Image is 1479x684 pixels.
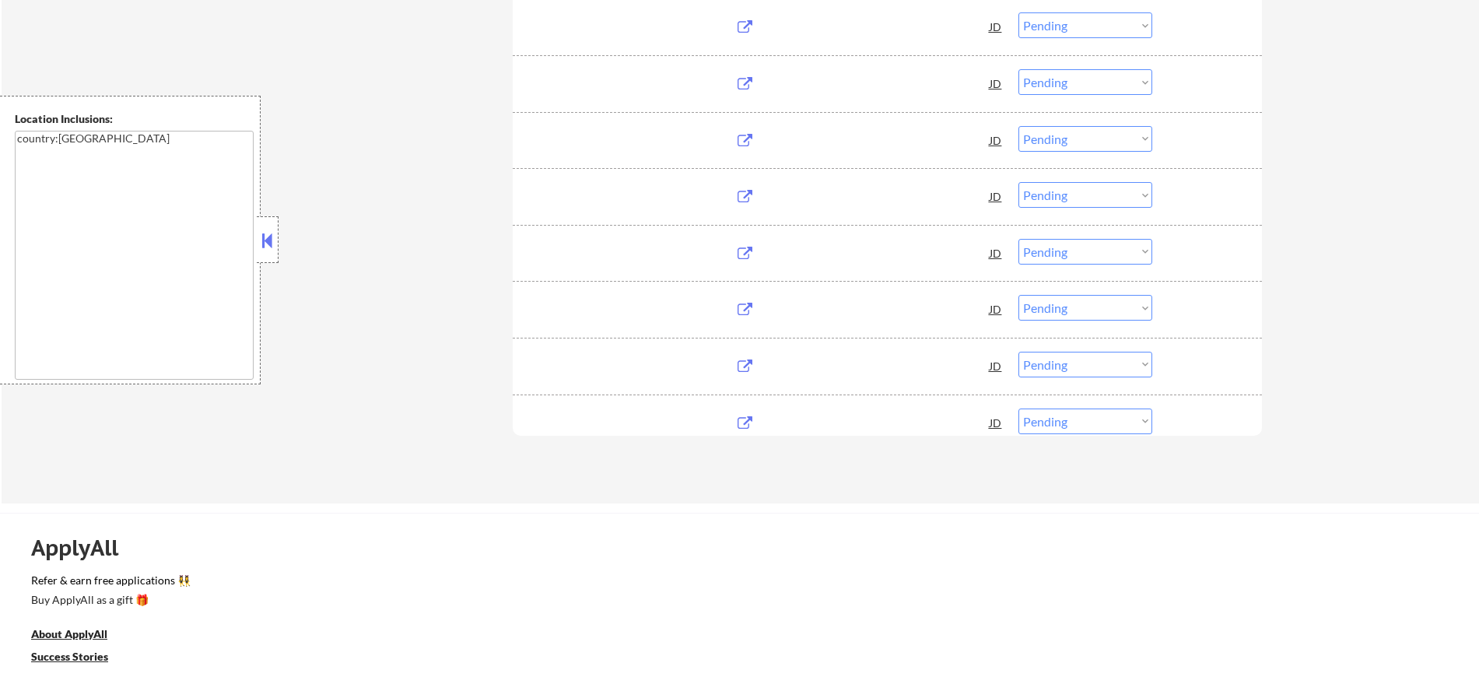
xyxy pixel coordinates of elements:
div: Buy ApplyAll as a gift 🎁 [31,595,187,605]
div: JD [988,239,1004,267]
u: Success Stories [31,650,108,663]
div: JD [988,12,1004,40]
a: Success Stories [31,648,129,668]
div: JD [988,352,1004,380]
a: Refer & earn free applications 👯‍♀️ [31,575,1216,591]
div: JD [988,69,1004,97]
div: ApplyAll [31,535,136,561]
div: JD [988,409,1004,437]
div: JD [988,182,1004,210]
a: About ApplyAll [31,626,129,645]
a: Buy ApplyAll as a gift 🎁 [31,591,187,611]
div: JD [988,295,1004,323]
u: About ApplyAll [31,627,107,640]
div: Location Inclusions: [15,111,254,127]
div: JD [988,126,1004,154]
